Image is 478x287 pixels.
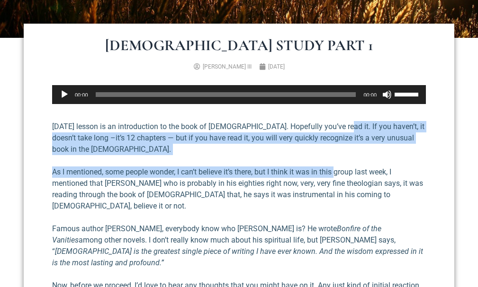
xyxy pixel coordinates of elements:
[52,121,426,155] p: [DATE] lesson is an introduction to the book of [DEMOGRAPHIC_DATA]. Hopefully you’ve read it. If ...
[52,166,426,212] p: As I mentioned, some people wonder, I can’t believe it’s there, but I think it was in this group ...
[259,62,285,71] a: [DATE]
[60,90,69,99] button: Play
[203,63,252,70] span: [PERSON_NAME] III
[47,38,431,53] h1: [DEMOGRAPHIC_DATA] Study Part 1
[75,92,88,98] span: 00:00
[363,92,377,98] span: 00:00
[382,90,392,99] button: Mute
[52,223,426,269] p: Famous author [PERSON_NAME], everybody know who [PERSON_NAME] is? He wrote among other novels. I ...
[52,85,426,104] div: Audio Player
[52,247,423,267] em: [DEMOGRAPHIC_DATA] is the greatest single piece of writing I have ever known. And the wisdom expr...
[96,92,356,97] span: Time Slider
[268,63,285,70] time: [DATE]
[395,85,421,102] a: Volume Slider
